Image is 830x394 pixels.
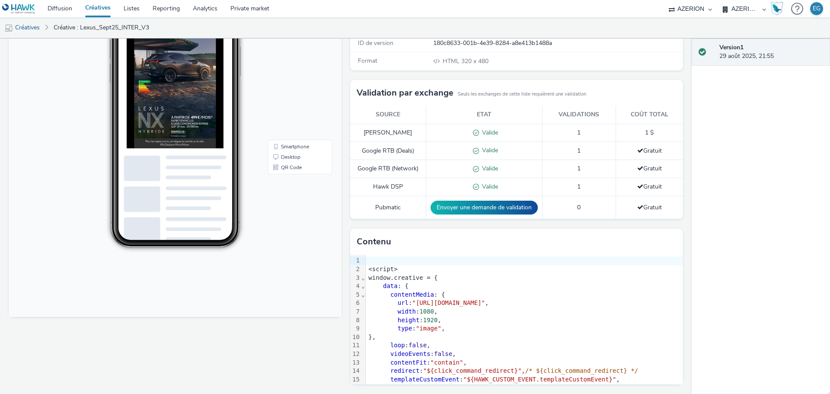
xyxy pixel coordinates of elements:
div: 14 [350,367,361,375]
div: : , [366,384,683,392]
span: false [409,342,427,349]
img: Hawk Academy [770,2,783,16]
span: Valide [479,128,498,137]
div: 4 [350,282,361,291]
div: : , [366,375,683,384]
div: 3 [350,274,361,282]
th: Etat [426,106,542,124]
span: "image" [416,325,441,332]
div: EG [813,2,820,15]
td: Google RTB (Network) [350,160,426,178]
a: Créative : Lexus_Sept25_INTER_V3 [49,17,153,38]
span: Gratuit [637,164,662,173]
span: loop [390,342,405,349]
span: 1 [577,128,581,137]
button: Envoyer une demande de validation [431,201,538,215]
div: : , [366,350,683,359]
div: : , [366,308,683,316]
li: QR Code [261,200,322,210]
div: 11 [350,341,361,350]
span: Gratuit [637,147,662,155]
div: 9 [350,324,361,333]
span: Gratuit [637,183,662,191]
span: redirect [390,367,419,374]
span: height [398,317,420,324]
span: 1080 [419,308,434,315]
span: Fold line [361,274,365,281]
img: undefined Logo [2,3,35,14]
div: : , [366,341,683,350]
span: templateCustomEvent [390,376,460,383]
a: Hawk Academy [770,2,787,16]
div: 16 [350,384,361,392]
span: ID de version [358,39,393,47]
h3: Contenu [357,235,391,248]
div: 5 [350,291,361,299]
div: 6 [350,299,361,308]
span: Fold line [361,291,365,298]
div: : { [366,282,683,291]
strong: Version 1 [719,43,744,51]
th: Source [350,106,426,124]
div: 7 [350,308,361,316]
div: 1 [350,256,361,265]
li: Desktop [261,189,322,200]
td: Hawk DSP [350,178,426,196]
span: QR Code [272,202,293,208]
span: 320 x 480 [442,57,488,65]
div: : { [366,291,683,299]
div: 10 [350,333,361,342]
div: 29 août 2025, 21:55 [719,43,823,61]
span: 1 [577,164,581,173]
span: "${click_command_redirect}" [423,367,522,374]
span: "contain" [431,359,463,366]
span: width [398,308,416,315]
span: HTML [443,57,461,65]
div: 12 [350,350,361,359]
div: }, [366,333,683,342]
span: Valide [479,164,498,173]
img: mobile [4,24,13,32]
span: url [398,299,409,306]
td: Google RTB (Deals) [350,142,426,160]
span: videoEvents [390,350,431,357]
span: Valide [479,146,498,154]
div: 8 [350,316,361,325]
div: 2 [350,265,361,274]
span: 1920 [423,317,438,324]
span: Smartphone [272,182,300,187]
span: data [383,282,398,289]
span: Desktop [272,192,292,197]
span: 1 [577,183,581,191]
td: Pubmatic [350,196,426,219]
span: contentFit [390,359,427,366]
td: [PERSON_NAME] [350,124,426,142]
span: Format [358,57,377,65]
div: 180c8633-001b-4e39-8284-a8e413b1488a [433,39,682,48]
span: false [434,350,452,357]
span: 1 $ [645,128,654,137]
span: "${HAWK_CREATIVE_SIZE}" [437,384,521,391]
span: 0 [577,203,581,211]
div: 15 [350,375,361,384]
span: creativeSize [390,384,434,391]
div: <script> [366,265,683,274]
li: Smartphone [261,179,322,189]
span: /* ${click_command_redirect} */ [525,367,638,374]
span: 10:21 [119,33,128,38]
h3: Validation par exchange [357,86,453,99]
span: "[URL][DOMAIN_NAME]" [412,299,485,306]
span: 1 [577,147,581,155]
small: Seuls les exchanges de cette liste requièrent une validation [458,91,586,98]
div: : , [366,299,683,308]
div: : , [366,324,683,333]
div: : , [366,367,683,375]
span: Gratuit [637,203,662,211]
div: : , [366,359,683,367]
span: Fold line [361,282,365,289]
span: "${HAWK_CUSTOM_EVENT.templateCustomEvent}" [463,376,616,383]
th: Coût total [616,106,683,124]
div: window.creative = { [366,274,683,282]
div: 13 [350,359,361,367]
